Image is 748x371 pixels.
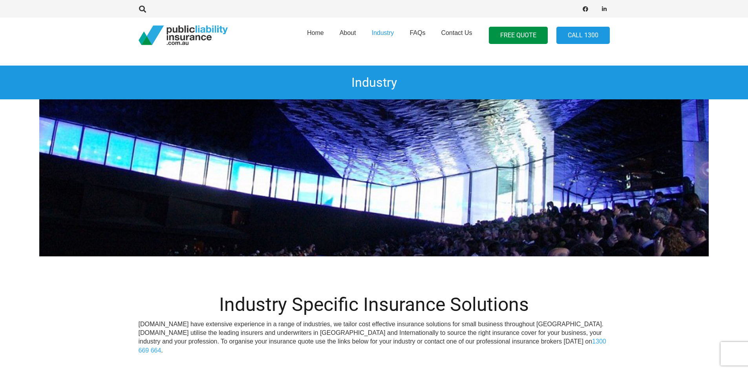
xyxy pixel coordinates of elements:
a: pli_logotransparent [139,26,228,45]
span: About [340,29,356,36]
span: Contact Us [441,29,472,36]
a: Facebook [580,4,591,15]
a: Call 1300 [556,27,610,44]
a: FREE QUOTE [489,27,548,44]
h1: Industry Specific Insurance Solutions [139,293,610,316]
img: Industry Specific Insurance Solutions [39,99,709,256]
a: Industry [364,15,402,55]
a: Home [299,15,332,55]
a: LinkedIn [599,4,610,15]
a: Search [135,5,151,13]
a: 1300 669 664 [139,338,606,353]
span: Home [307,29,324,36]
p: [DOMAIN_NAME] have extensive experience in a range of industries, we tailor cost effective insura... [139,320,610,355]
span: FAQs [410,29,425,36]
a: Contact Us [433,15,480,55]
span: Industry [371,29,394,36]
a: FAQs [402,15,433,55]
a: About [332,15,364,55]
